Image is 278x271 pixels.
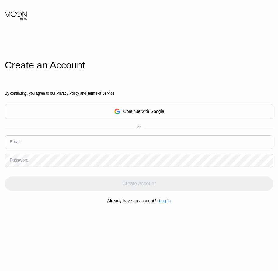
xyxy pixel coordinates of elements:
div: Email [10,139,20,144]
div: By continuing, you agree to our [5,91,273,96]
div: Continue with Google [123,109,164,114]
div: Continue with Google [5,104,273,119]
span: and [79,91,87,96]
div: Log In [156,198,171,203]
span: Privacy Policy [56,91,79,96]
div: Create an Account [5,60,273,71]
div: Log In [159,198,171,203]
div: or [137,125,141,129]
span: Terms of Service [87,91,114,96]
div: Already have an account? [107,198,157,203]
div: Password [10,158,28,162]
